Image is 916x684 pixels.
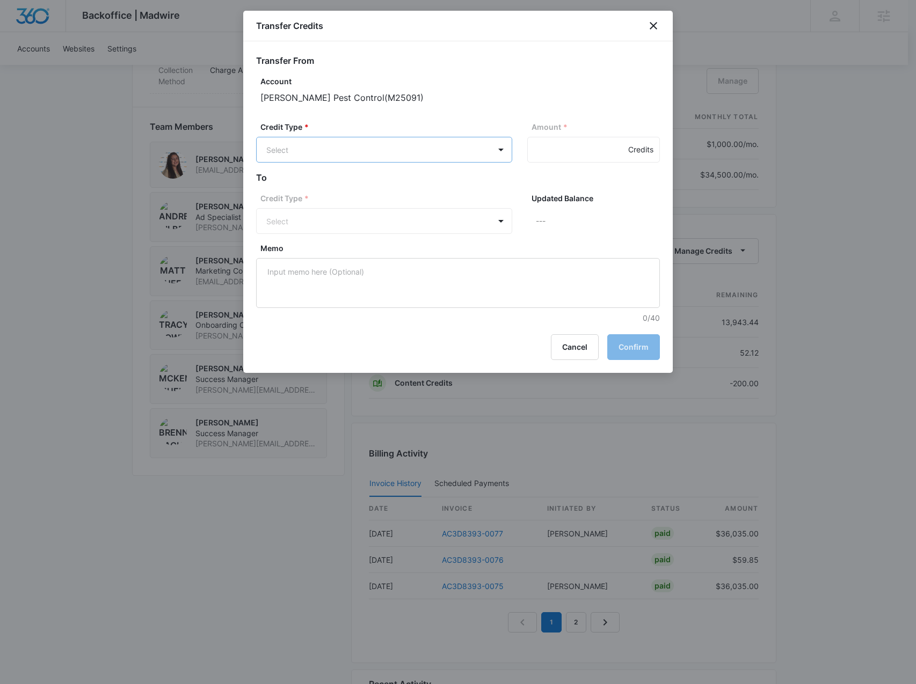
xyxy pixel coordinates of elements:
div: Credits [628,137,653,163]
label: Amount [532,121,664,133]
button: close [647,19,660,32]
h1: Transfer Credits [256,19,323,32]
h2: To [256,171,660,184]
p: [PERSON_NAME] Pest Control ( M25091 ) [260,91,660,104]
label: Credit Type [260,193,517,204]
label: Memo [260,242,664,254]
label: Updated Balance [532,193,664,204]
label: Credit Type [260,121,517,133]
p: 0/40 [260,312,660,323]
p: Account [260,76,660,87]
h2: Transfer From [256,54,660,67]
button: Cancel [551,334,599,360]
div: Select [266,144,476,156]
p: --- [536,208,660,234]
